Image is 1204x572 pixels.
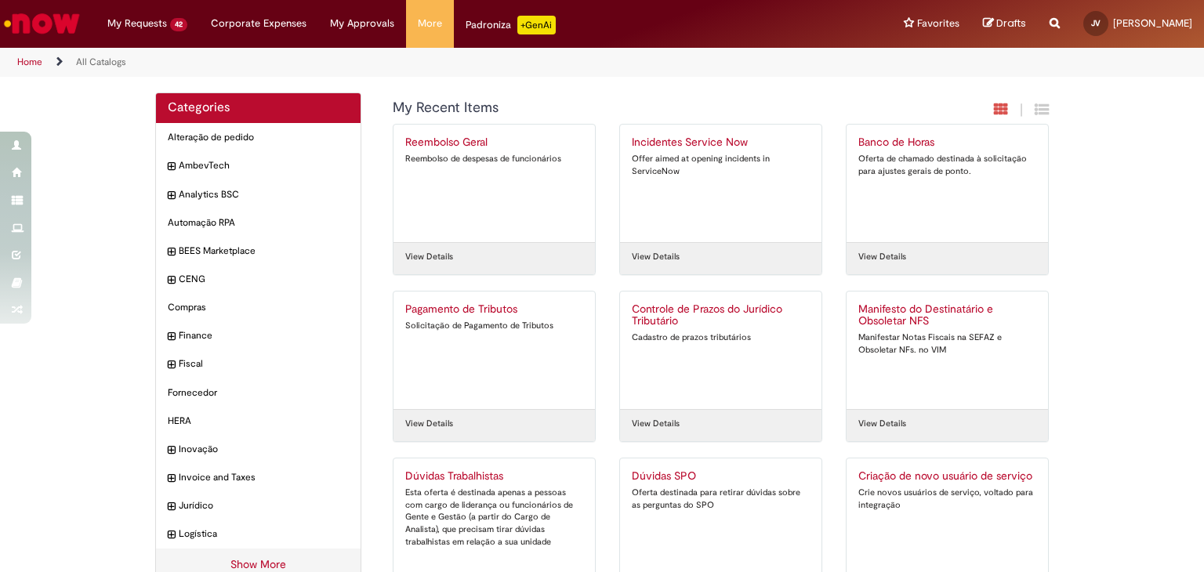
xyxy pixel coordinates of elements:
[168,415,349,428] span: HERA
[405,418,453,430] a: View Details
[168,273,175,288] i: expand category CENG
[156,123,361,548] ul: Categories
[76,56,126,68] a: All Catalogs
[156,463,361,492] div: expand category Invoice and Taxes Invoice and Taxes
[405,153,583,165] div: Reembolso de despesas de funcionários
[168,216,349,230] span: Automação RPA
[156,435,361,464] div: expand category Inovação Inovação
[994,102,1008,117] i: Card View
[858,153,1036,177] div: Oferta de chamado destinada à solicitação para ajustes gerais de ponto.
[179,273,349,286] span: CENG
[517,16,556,34] p: +GenAi
[466,16,556,34] div: Padroniza
[632,303,810,328] h2: Controle de Prazos do Jurídico Tributário
[1091,18,1101,28] span: JV
[1035,102,1049,117] i: Grid View
[858,418,906,430] a: View Details
[168,101,349,115] h2: Categories
[847,291,1048,409] a: Manifesto do Destinatário e Obsoletar NFS Manifestar Notas Fiscais na SEFAZ e Obsoletar NFs. no VIM
[170,18,187,31] span: 42
[156,293,361,322] div: Compras
[179,471,349,484] span: Invoice and Taxes
[2,8,82,39] img: ServiceNow
[405,320,583,332] div: Solicitação de Pagamento de Tributos
[230,557,286,571] a: Show More
[179,244,349,258] span: BEES Marketplace
[168,131,349,144] span: Alteração de pedido
[393,125,595,242] a: Reembolso Geral Reembolso de despesas de funcionários
[858,303,1036,328] h2: Manifesto do Destinatário e Obsoletar NFS
[179,159,349,172] span: AmbevTech
[179,443,349,456] span: Inovação
[156,265,361,294] div: expand category CENG CENG
[156,151,361,180] div: expand category AmbevTech AmbevTech
[168,386,349,400] span: Fornecedor
[168,159,175,175] i: expand category AmbevTech
[405,251,453,263] a: View Details
[156,180,361,209] div: expand category Analytics BSC Analytics BSC
[330,16,394,31] span: My Approvals
[405,487,583,548] div: Esta oferta é destinada apenas a pessoas com cargo de liderança ou funcionários de Gente e Gestão...
[405,136,583,149] h2: Reembolso Geral
[858,470,1036,483] h2: Criação de novo usuário de serviço
[847,125,1048,242] a: Banco de Horas Oferta de chamado destinada à solicitação para ajustes gerais de ponto.
[168,357,175,373] i: expand category Fiscal
[156,520,361,548] div: expand category Logística Logística
[168,329,175,345] i: expand category Finance
[179,499,349,512] span: Jurídico
[858,331,1036,356] div: Manifestar Notas Fiscais na SEFAZ e Obsoletar NFs. no VIM
[156,491,361,520] div: expand category Jurídico Jurídico
[156,237,361,266] div: expand category BEES Marketplace BEES Marketplace
[168,471,175,487] i: expand category Invoice and Taxes
[393,291,595,409] a: Pagamento de Tributos Solicitação de Pagamento de Tributos
[393,100,879,116] h1: {"description":"","title":"My Recent Items"} Category
[418,16,442,31] span: More
[632,487,810,511] div: Oferta destinada para retirar dúvidas sobre as perguntas do SPO
[211,16,306,31] span: Corporate Expenses
[179,357,349,371] span: Fiscal
[996,16,1026,31] span: Drafts
[156,349,361,378] div: expand category Fiscal Fiscal
[17,56,42,68] a: Home
[917,16,959,31] span: Favorites
[632,331,810,344] div: Cadastro de prazos tributários
[156,123,361,152] div: Alteração de pedido
[168,443,175,458] i: expand category Inovação
[983,16,1026,31] a: Drafts
[168,499,175,515] i: expand category Jurídico
[1113,16,1192,30] span: [PERSON_NAME]
[405,470,583,483] h2: Dúvidas Trabalhistas
[620,125,821,242] a: Incidentes Service Now Offer aimed at opening incidents in ServiceNow
[632,251,680,263] a: View Details
[156,321,361,350] div: expand category Finance Finance
[632,418,680,430] a: View Details
[632,470,810,483] h2: Dúvidas SPO
[168,244,175,260] i: expand category BEES Marketplace
[168,301,349,314] span: Compras
[405,303,583,316] h2: Pagamento de Tributos
[168,527,175,543] i: expand category Logística
[107,16,167,31] span: My Requests
[858,136,1036,149] h2: Banco de Horas
[858,487,1036,511] div: Crie novos usuários de serviço, voltado para integração
[179,329,349,342] span: Finance
[168,188,175,204] i: expand category Analytics BSC
[156,378,361,407] div: Fornecedor
[12,48,791,77] ul: Page breadcrumbs
[179,527,349,541] span: Logística
[1020,101,1023,119] span: |
[632,136,810,149] h2: Incidentes Service Now
[858,251,906,263] a: View Details
[156,407,361,436] div: HERA
[156,208,361,237] div: Automação RPA
[620,291,821,409] a: Controle de Prazos do Jurídico Tributário Cadastro de prazos tributários
[632,153,810,177] div: Offer aimed at opening incidents in ServiceNow
[179,188,349,201] span: Analytics BSC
